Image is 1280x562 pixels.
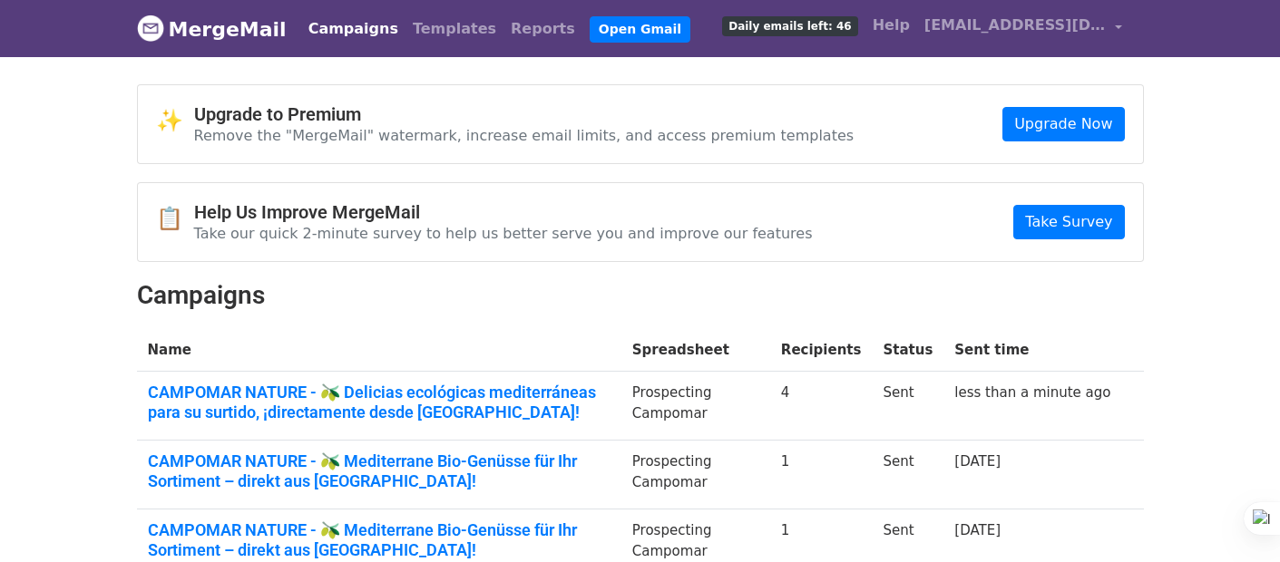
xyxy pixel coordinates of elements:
th: Sent time [943,329,1121,372]
p: Take our quick 2-minute survey to help us better serve you and improve our features [194,224,813,243]
a: CAMPOMAR NATURE - 🫒 Mediterrane Bio-Genüsse für Ihr Sortiment – direkt aus [GEOGRAPHIC_DATA]! [148,451,611,490]
th: Status [872,329,943,372]
a: CAMPOMAR NATURE - 🫒 Delicias ecológicas mediterráneas para su surtido, ¡directamente desde [GEOGR... [148,383,611,421]
h4: Upgrade to Premium [194,103,855,125]
a: [EMAIL_ADDRESS][DOMAIN_NAME] [917,7,1129,50]
a: Open Gmail [590,16,690,43]
td: Prospecting Campomar [621,372,770,441]
td: Sent [872,372,943,441]
a: Campaigns [301,11,405,47]
td: Prospecting Campomar [621,441,770,509]
p: Remove the "MergeMail" watermark, increase email limits, and access premium templates [194,126,855,145]
a: Help [865,7,917,44]
span: Daily emails left: 46 [722,16,857,36]
span: ✨ [156,108,194,134]
a: [DATE] [954,453,1001,470]
a: Take Survey [1013,205,1124,239]
span: 📋 [156,206,194,232]
a: Reports [503,11,582,47]
a: [DATE] [954,522,1001,538]
th: Name [137,329,621,372]
td: Sent [872,441,943,509]
img: MergeMail logo [137,15,164,42]
a: MergeMail [137,10,287,48]
a: Templates [405,11,503,47]
h2: Campaigns [137,280,1144,311]
span: [EMAIL_ADDRESS][DOMAIN_NAME] [924,15,1106,36]
h4: Help Us Improve MergeMail [194,201,813,223]
a: CAMPOMAR NATURE - 🫒 Mediterrane Bio-Genüsse für Ihr Sortiment – direkt aus [GEOGRAPHIC_DATA]! [148,520,611,559]
td: 4 [770,372,873,441]
td: 1 [770,441,873,509]
a: less than a minute ago [954,384,1110,401]
a: Daily emails left: 46 [715,7,865,44]
th: Spreadsheet [621,329,770,372]
a: Upgrade Now [1002,107,1124,141]
th: Recipients [770,329,873,372]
